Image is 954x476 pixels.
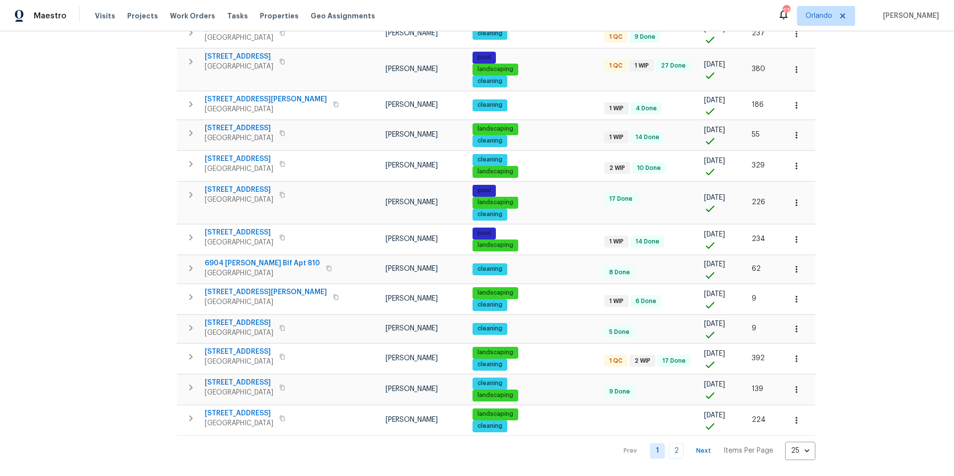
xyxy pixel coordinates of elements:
span: Visits [95,11,115,21]
span: 9 Done [605,388,634,396]
span: [STREET_ADDRESS] [205,185,273,195]
span: [GEOGRAPHIC_DATA] [205,33,273,43]
span: 392 [752,355,765,362]
a: Goto page 2 [669,443,684,459]
span: [DATE] [704,61,725,68]
span: [DATE] [704,231,725,238]
div: 25 [785,438,815,464]
span: 224 [752,416,766,423]
span: 139 [752,386,763,393]
span: pool [474,229,495,238]
span: landscaping [474,125,517,133]
span: [DATE] [704,127,725,134]
span: [DATE] [704,320,725,327]
span: landscaping [474,410,517,418]
span: [PERSON_NAME] [386,101,438,108]
span: 4 Done [632,104,661,113]
span: cleaning [474,101,506,109]
span: 6904 [PERSON_NAME] Blf Apt 810 [205,258,320,268]
span: [GEOGRAPHIC_DATA] [205,104,327,114]
span: Work Orders [170,11,215,21]
span: 6 Done [632,297,660,306]
span: 62 [752,265,761,272]
span: [GEOGRAPHIC_DATA] [205,297,327,307]
span: [PERSON_NAME] [386,295,438,302]
span: 1 WIP [605,297,628,306]
span: [STREET_ADDRESS] [205,228,273,238]
span: [DATE] [704,158,725,164]
span: 234 [752,236,765,242]
span: [PERSON_NAME] [386,325,438,332]
span: [GEOGRAPHIC_DATA] [205,418,273,428]
span: cleaning [474,379,506,388]
span: 9 Done [631,33,659,41]
span: 8 Done [605,268,634,277]
span: 55 [752,131,760,138]
span: 2 WIP [605,164,629,172]
span: cleaning [474,137,506,145]
span: [GEOGRAPHIC_DATA] [205,133,273,143]
span: 2 WIP [631,357,654,365]
span: [GEOGRAPHIC_DATA] [205,62,273,72]
span: landscaping [474,348,517,357]
span: cleaning [474,360,506,369]
span: 329 [752,162,765,169]
span: 1 QC [605,357,627,365]
span: [PERSON_NAME] [386,236,438,242]
span: [DATE] [704,194,725,201]
span: cleaning [474,324,506,333]
span: landscaping [474,198,517,207]
span: [PERSON_NAME] [386,131,438,138]
span: Tasks [227,12,248,19]
span: 1 WIP [605,133,628,142]
span: 14 Done [632,238,663,246]
span: 9 [752,325,756,332]
span: 186 [752,101,764,108]
span: 17 Done [658,357,690,365]
span: 1 WIP [605,238,628,246]
span: 1 WIP [631,62,653,70]
span: Orlando [805,11,832,21]
span: [GEOGRAPHIC_DATA] [205,388,273,397]
span: 237 [752,30,765,37]
span: 1 QC [605,62,627,70]
span: [DATE] [704,381,725,388]
span: landscaping [474,65,517,74]
span: Projects [127,11,158,21]
span: [PERSON_NAME] [386,265,438,272]
span: [PERSON_NAME] [879,11,939,21]
a: Goto page 1 [650,443,665,459]
span: [GEOGRAPHIC_DATA] [205,238,273,247]
span: 27 Done [657,62,690,70]
span: landscaping [474,289,517,297]
span: [PERSON_NAME] [386,66,438,73]
span: [PERSON_NAME] [386,355,438,362]
span: cleaning [474,210,506,219]
div: 27 [783,6,790,16]
span: [DATE] [704,291,725,298]
span: [GEOGRAPHIC_DATA] [205,195,273,205]
span: 1 WIP [605,104,628,113]
span: [PERSON_NAME] [386,162,438,169]
span: cleaning [474,265,506,273]
span: pool [474,186,495,195]
span: 226 [752,199,765,206]
span: cleaning [474,77,506,85]
span: [STREET_ADDRESS] [205,318,273,328]
span: Geo Assignments [311,11,375,21]
span: 14 Done [632,133,663,142]
span: [DATE] [704,412,725,419]
span: [PERSON_NAME] [386,30,438,37]
span: [STREET_ADDRESS] [205,154,273,164]
span: [DATE] [704,97,725,104]
span: [DATE] [704,25,725,32]
span: [STREET_ADDRESS][PERSON_NAME] [205,94,327,104]
span: [STREET_ADDRESS] [205,408,273,418]
span: [GEOGRAPHIC_DATA] [205,357,273,367]
span: 380 [752,66,765,73]
span: [PERSON_NAME] [386,386,438,393]
span: cleaning [474,29,506,38]
span: [STREET_ADDRESS] [205,347,273,357]
span: [STREET_ADDRESS] [205,52,273,62]
span: [PERSON_NAME] [386,199,438,206]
